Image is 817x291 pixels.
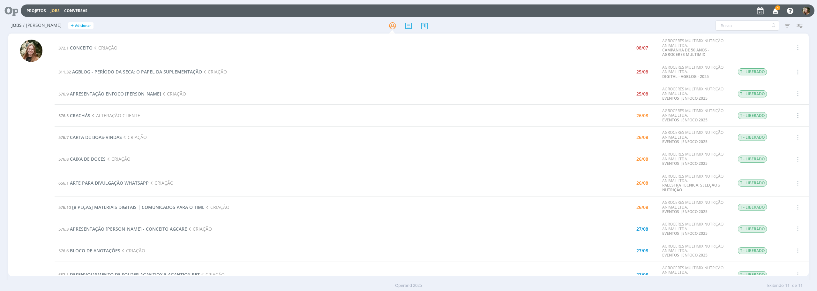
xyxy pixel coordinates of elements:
[58,134,122,140] a: 576.7CARTA DE BOAS-VINDAS
[716,20,779,31] input: Busca
[636,227,648,231] div: 27/08
[11,23,22,28] span: Jobs
[149,180,174,186] span: CRIAÇÃO
[738,204,767,211] span: T - LIBERADO
[662,231,708,236] a: EVENTOS |ENFOCO 2025
[738,112,767,119] span: T - LIBERADO
[205,204,229,210] span: CRIAÇÃO
[738,180,767,187] span: T - LIBERADO
[58,45,69,51] span: 372.1
[662,39,728,57] div: AGROCERES MULTIMIX NUTRIÇÃO ANIMAL LTDA.
[58,45,93,51] a: 372.1CONCEITO
[636,205,648,210] div: 26/08
[768,5,782,17] button: 4
[798,282,803,289] span: 11
[636,272,648,277] div: 27/08
[161,91,186,97] span: CRIAÇÃO
[58,204,71,210] span: 576.10
[187,226,212,232] span: CRIAÇÃO
[64,8,87,13] a: Conversas
[120,248,145,254] span: CRIAÇÃO
[738,90,767,97] span: T - LIBERADO
[93,45,117,51] span: CRIAÇÃO
[202,69,227,75] span: CRIAÇÃO
[802,5,811,16] button: L
[58,272,69,278] span: 657.1
[58,156,106,162] a: 576.8CAIXA DE DOCES
[636,92,648,96] div: 25/08
[58,180,149,186] a: 656.1ARTE PARA DIVULGAÇÃO WHATSAPP
[106,156,131,162] span: CRIAÇÃO
[662,96,708,101] a: EVENTOS |ENFOCO 2025
[662,161,708,166] a: EVENTOS |ENFOCO 2025
[70,45,93,51] span: CONCEITO
[58,91,161,97] a: 576.9APRESENTAÇÃO ENFOCO [PERSON_NAME]
[738,68,767,75] span: T - LIBERADO
[58,91,69,97] span: 576.9
[58,156,69,162] span: 576.8
[662,117,708,123] a: EVENTOS |ENFOCO 2025
[71,22,74,29] span: +
[90,112,140,119] span: ALTERAÇÃO CLIENTE
[662,130,728,144] div: AGROCERES MULTIMIX NUTRIÇÃO ANIMAL LTDA.
[662,244,728,258] div: AGROCERES MULTIMIX NUTRIÇÃO ANIMAL LTDA.
[70,180,149,186] span: ARTE PARA DIVULGAÇÃO WHATSAPP
[23,23,62,28] span: / [PERSON_NAME]
[662,182,720,192] a: PALESTRA TÉCNICA: SELEÇÃO x NUTRIÇÃO
[58,226,69,232] span: 576.3
[58,69,202,75] a: 311.32AGBLOG - PERÍODO DA SECA: O PAPEL DA SUPLEMENTAÇÃO
[70,156,106,162] span: CAIXA DE DOCES
[58,204,205,210] a: 576.10[8 PEÇAS] MATERIAIS DIGITAIS | COMUNICADOS PARA O TIME
[58,113,69,119] span: 576.5
[122,134,147,140] span: CRIAÇÃO
[662,65,728,79] div: AGROCERES MULTIMIX NUTRIÇÃO ANIMAL LTDA.
[738,247,767,254] span: T - LIBERADO
[775,5,780,10] span: 4
[200,272,225,278] span: CRIAÇÃO
[58,248,69,254] span: 576.6
[662,74,709,79] a: DIGITAL - AGBLOG - 2025
[662,209,708,214] a: EVENTOS |ENFOCO 2025
[792,282,797,289] span: de
[738,156,767,163] span: T - LIBERADO
[58,180,69,186] span: 656.1
[662,47,709,57] a: CAMPANHA DE 50 ANOS - AGROCERES MULTIMIX
[636,46,648,50] div: 08/07
[72,204,205,210] span: [8 PEÇAS] MATERIAIS DIGITAIS | COMUNICADOS PARA O TIME
[70,91,161,97] span: APRESENTAÇÃO ENFOCO [PERSON_NAME]
[70,226,187,232] span: APRESENTAÇÃO [PERSON_NAME] - CONCEITO AGCARE
[785,282,790,289] span: 11
[72,69,202,75] span: AGBLOG - PERÍODO DA SECA: O PAPEL DA SUPLEMENTAÇÃO
[662,152,728,166] div: AGROCERES MULTIMIX NUTRIÇÃO ANIMAL LTDA.
[636,135,648,140] div: 26/08
[662,266,728,284] div: AGROCERES MULTIMIX NUTRIÇÃO ANIMAL LTDA.
[49,8,62,13] button: Jobs
[738,134,767,141] span: T - LIBERADO
[68,22,94,29] button: +Adicionar
[25,8,48,13] button: Projetos
[636,249,648,253] div: 27/08
[636,157,648,161] div: 26/08
[58,272,200,278] a: 657.1DESENVOLVIMENTO DE FOLDER AGANTIOX E AGANTIOX PET
[802,7,810,15] img: L
[58,69,71,75] span: 311.32
[58,248,120,254] a: 576.6BLOCO DE ANOTAÇÕES
[636,181,648,185] div: 26/08
[75,24,91,28] span: Adicionar
[738,226,767,233] span: T - LIBERADO
[662,252,708,258] a: EVENTOS |ENFOCO 2025
[50,8,60,13] a: Jobs
[70,272,200,278] span: DESENVOLVIMENTO DE FOLDER AGANTIOX E AGANTIOX PET
[636,70,648,74] div: 25/08
[58,134,69,140] span: 576.7
[70,112,90,119] span: CRACHÁS
[738,271,767,278] span: T - LIBERADO
[662,109,728,122] div: AGROCERES MULTIMIX NUTRIÇÃO ANIMAL LTDA.
[20,40,42,62] img: L
[62,8,89,13] button: Conversas
[662,222,728,236] div: AGROCERES MULTIMIX NUTRIÇÃO ANIMAL LTDA.
[70,134,122,140] span: CARTA DE BOAS-VINDAS
[767,282,784,289] span: Exibindo
[70,248,120,254] span: BLOCO DE ANOTAÇÕES
[662,87,728,101] div: AGROCERES MULTIMIX NUTRIÇÃO ANIMAL LTDA.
